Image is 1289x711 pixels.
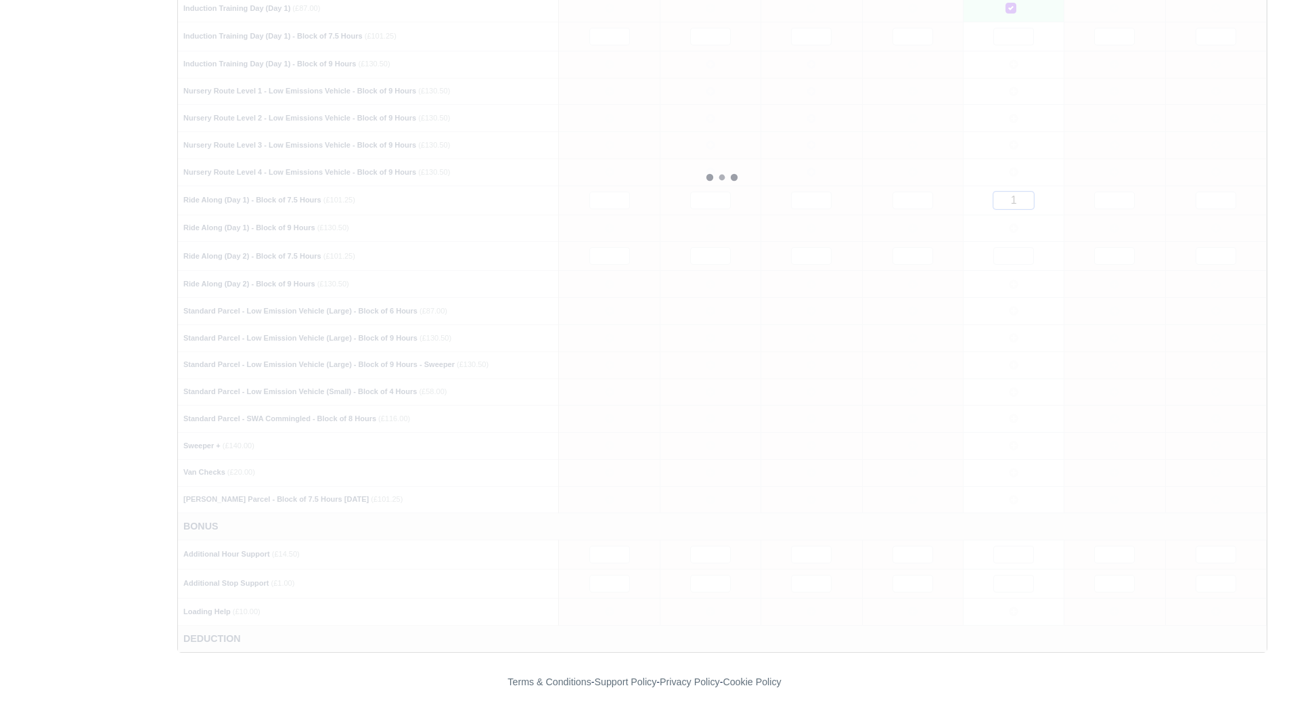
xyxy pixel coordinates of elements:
[259,674,1031,690] div: - - -
[1221,646,1289,711] iframe: Chat Widget
[595,676,657,687] a: Support Policy
[507,676,591,687] a: Terms & Conditions
[723,676,781,687] a: Cookie Policy
[660,676,720,687] a: Privacy Policy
